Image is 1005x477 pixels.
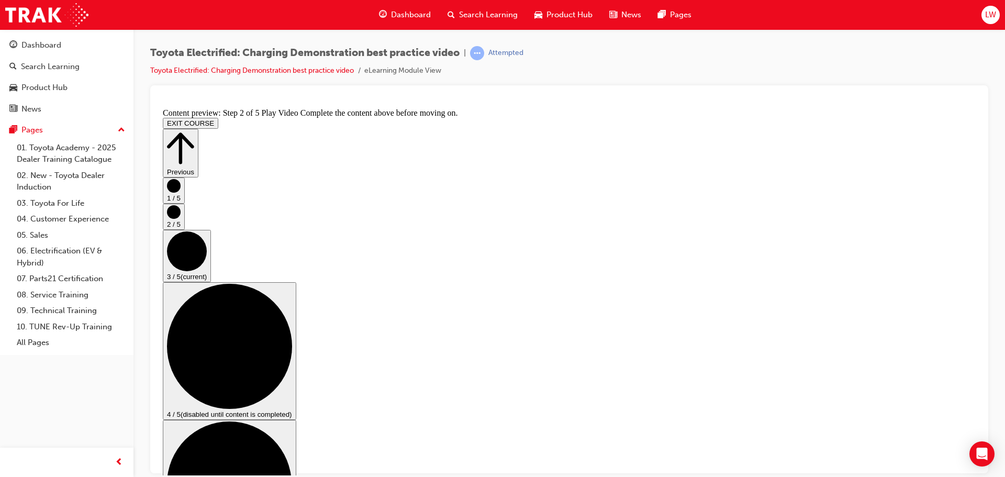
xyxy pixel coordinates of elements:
[13,303,129,319] a: 09. Technical Training
[379,8,387,21] span: guage-icon
[13,319,129,335] a: 10. TUNE Rev-Up Training
[4,120,129,140] button: Pages
[4,126,52,178] button: 3 / 5(current)
[4,36,129,55] a: Dashboard
[459,9,518,21] span: Search Learning
[8,90,22,98] span: 1 / 5
[118,124,125,137] span: up-icon
[13,243,129,271] a: 06. Electrification (EV & Hybrid)
[464,47,466,59] span: |
[9,126,17,135] span: pages-icon
[546,9,593,21] span: Product Hub
[658,8,666,21] span: pages-icon
[470,46,484,60] span: learningRecordVerb_ATTEMPT-icon
[621,9,641,21] span: News
[439,4,526,26] a: search-iconSearch Learning
[4,14,60,25] button: EXIT COURSE
[488,48,523,58] div: Attempted
[13,227,129,243] a: 05. Sales
[650,4,700,26] a: pages-iconPages
[4,4,817,14] div: Content preview: Step 2 of 5 Play Video Complete the content above before moving on.
[9,83,17,93] span: car-icon
[9,62,17,72] span: search-icon
[13,211,129,227] a: 04. Customer Experience
[670,9,691,21] span: Pages
[985,9,996,21] span: LW
[4,178,138,316] button: 4 / 5(disabled until content is completed)
[8,306,22,314] span: 4 / 5
[4,73,26,99] button: 1 / 5
[448,8,455,21] span: search-icon
[364,65,441,77] li: eLearning Module View
[371,4,439,26] a: guage-iconDashboard
[8,64,36,72] span: Previous
[13,271,129,287] a: 07. Parts21 Certification
[9,41,17,50] span: guage-icon
[115,456,123,469] span: prev-icon
[391,9,431,21] span: Dashboard
[4,25,40,73] button: Previous
[601,4,650,26] a: news-iconNews
[13,195,129,212] a: 03. Toyota For Life
[4,99,26,126] button: 2 / 5
[4,99,129,119] a: News
[4,78,129,97] a: Product Hub
[969,441,995,467] div: Open Intercom Messenger
[21,103,41,115] div: News
[21,39,61,51] div: Dashboard
[13,335,129,351] a: All Pages
[13,168,129,195] a: 02. New - Toyota Dealer Induction
[5,3,88,27] img: Trak
[150,66,354,75] a: Toyota Electrified: Charging Demonstration best practice video
[4,57,129,76] a: Search Learning
[981,6,1000,24] button: LW
[21,82,68,94] div: Product Hub
[150,47,460,59] span: Toyota Electrified: Charging Demonstration best practice video
[13,140,129,168] a: 01. Toyota Academy - 2025 Dealer Training Catalogue
[9,105,17,114] span: news-icon
[8,116,22,124] span: 2 / 5
[526,4,601,26] a: car-iconProduct Hub
[609,8,617,21] span: news-icon
[8,169,22,176] span: 3 / 5
[534,8,542,21] span: car-icon
[21,61,80,73] div: Search Learning
[21,124,43,136] div: Pages
[13,287,129,303] a: 08. Service Training
[4,34,129,120] button: DashboardSearch LearningProduct HubNews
